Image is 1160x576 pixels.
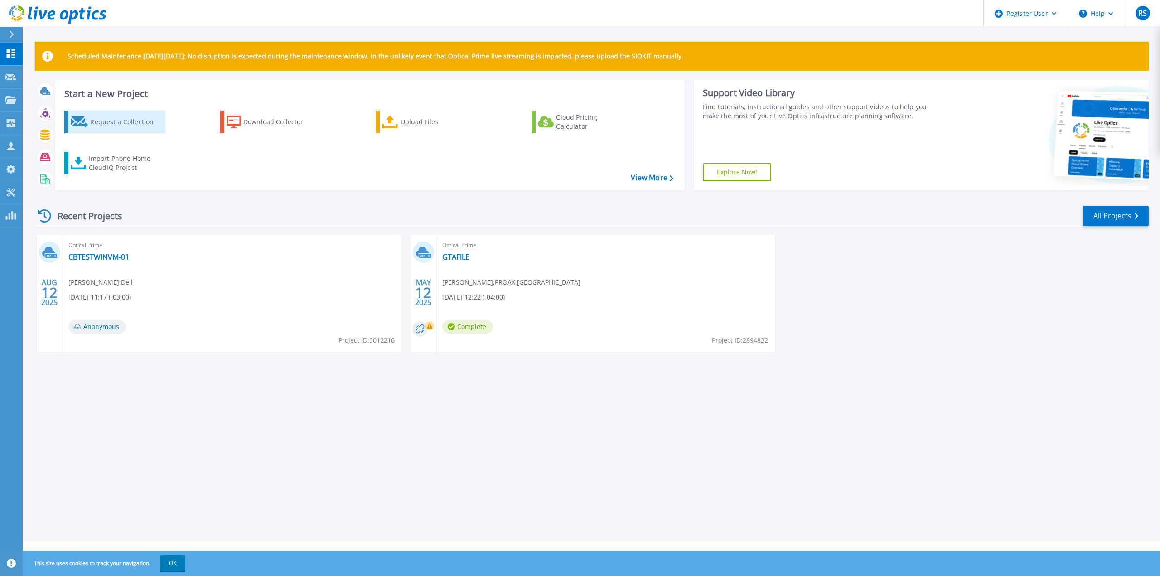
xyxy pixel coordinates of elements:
[1083,206,1149,226] a: All Projects
[401,113,473,131] div: Upload Files
[160,555,185,571] button: OK
[1138,10,1147,17] span: RS
[243,113,316,131] div: Download Collector
[442,277,580,287] span: [PERSON_NAME] , PROAX [GEOGRAPHIC_DATA]
[712,335,768,345] span: Project ID: 2894832
[442,252,469,261] a: GTAFILE
[41,289,58,296] span: 12
[442,292,505,302] span: [DATE] 12:22 (-04:00)
[338,335,395,345] span: Project ID: 3012216
[68,53,683,60] p: Scheduled Maintenance [DATE][DATE]: No disruption is expected during the maintenance window. In t...
[532,111,633,133] a: Cloud Pricing Calculator
[703,102,938,121] div: Find tutorials, instructional guides and other support videos to help you make the most of your L...
[376,111,477,133] a: Upload Files
[703,163,772,181] a: Explore Now!
[35,205,135,227] div: Recent Projects
[64,89,673,99] h3: Start a New Project
[415,289,431,296] span: 12
[64,111,165,133] a: Request a Collection
[41,276,58,309] div: AUG 2025
[442,320,493,334] span: Complete
[68,320,126,334] span: Anonymous
[68,277,133,287] span: [PERSON_NAME] , Dell
[68,292,131,302] span: [DATE] 11:17 (-03:00)
[68,240,396,250] span: Optical Prime
[25,555,185,571] span: This site uses cookies to track your navigation.
[703,87,938,99] div: Support Video Library
[90,113,163,131] div: Request a Collection
[556,113,628,131] div: Cloud Pricing Calculator
[415,276,432,309] div: MAY 2025
[89,154,159,172] div: Import Phone Home CloudIQ Project
[442,240,770,250] span: Optical Prime
[68,252,129,261] a: CBTESTWINVM-01
[220,111,321,133] a: Download Collector
[631,174,673,182] a: View More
